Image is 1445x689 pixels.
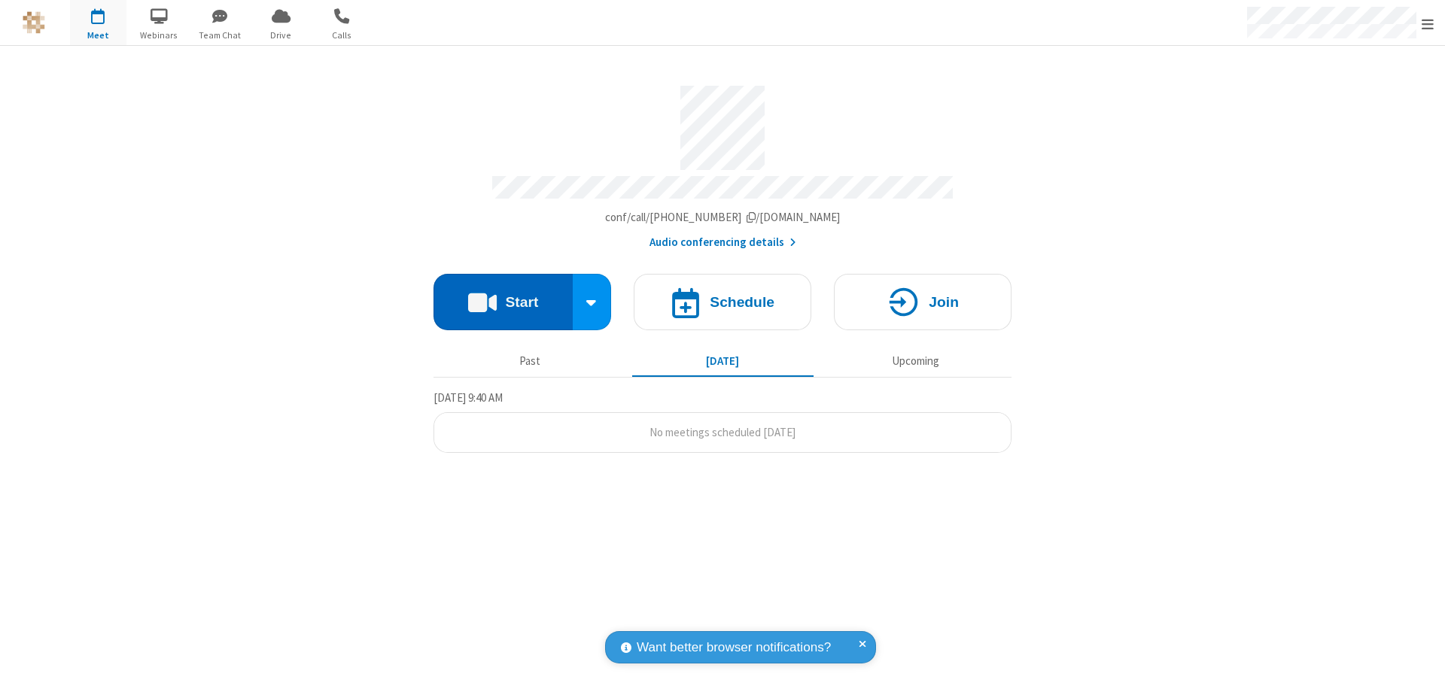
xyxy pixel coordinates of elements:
[253,29,309,42] span: Drive
[929,295,959,309] h4: Join
[23,11,45,34] img: QA Selenium DO NOT DELETE OR CHANGE
[131,29,187,42] span: Webinars
[710,295,774,309] h4: Schedule
[649,234,796,251] button: Audio conferencing details
[637,638,831,657] span: Want better browser notifications?
[834,274,1011,330] button: Join
[573,274,612,330] div: Start conference options
[440,347,621,375] button: Past
[605,210,841,224] span: Copy my meeting room link
[314,29,370,42] span: Calls
[433,274,573,330] button: Start
[634,274,811,330] button: Schedule
[433,74,1011,251] section: Account details
[433,389,1011,454] section: Today's Meetings
[825,347,1006,375] button: Upcoming
[433,390,503,405] span: [DATE] 9:40 AM
[505,295,538,309] h4: Start
[632,347,814,375] button: [DATE]
[70,29,126,42] span: Meet
[649,425,796,439] span: No meetings scheduled [DATE]
[192,29,248,42] span: Team Chat
[605,209,841,226] button: Copy my meeting room linkCopy my meeting room link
